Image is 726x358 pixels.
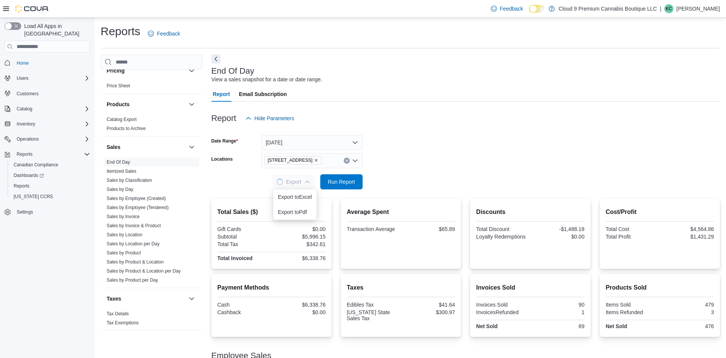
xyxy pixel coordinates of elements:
[268,157,313,164] span: [STREET_ADDRESS]
[107,277,158,283] span: Sales by Product per Day
[402,226,455,232] div: $65.89
[14,89,42,98] a: Customers
[347,226,399,232] div: Transaction Average
[532,323,585,329] div: 89
[264,156,322,164] span: 232 Main St
[107,223,161,228] a: Sales by Invoice & Product
[107,277,158,283] a: Sales by Product per Day
[2,134,93,144] button: Operations
[107,214,140,220] span: Sales by Invoice
[273,255,326,261] div: $6,338.76
[107,196,166,201] a: Sales by Employee (Created)
[344,158,350,164] button: Clear input
[14,58,90,67] span: Home
[107,159,130,165] span: End Of Day
[676,4,720,13] p: [PERSON_NAME]
[239,87,287,102] span: Email Subscription
[277,174,310,189] span: Export
[606,283,714,292] h2: Products Sold
[107,320,139,326] span: Tax Exemptions
[187,66,196,75] button: Pricing
[107,116,137,122] span: Catalog Export
[11,160,61,169] a: Canadian Compliance
[107,311,129,316] a: Tax Details
[14,194,53,200] span: [US_STATE] CCRS
[107,67,186,74] button: Pricing
[277,179,283,185] span: Loading
[273,226,326,232] div: $0.00
[107,205,169,210] a: Sales by Employee (Tendered)
[273,309,326,315] div: $0.00
[320,174,363,189] button: Run Report
[101,115,202,136] div: Products
[11,181,33,191] a: Reports
[661,302,714,308] div: 479
[402,302,455,308] div: $41.64
[278,209,312,215] span: Export to Pdf
[107,83,130,88] a: Price Sheet
[107,223,161,229] span: Sales by Invoice & Product
[217,283,326,292] h2: Payment Methods
[101,309,202,330] div: Taxes
[14,150,90,159] span: Reports
[8,170,93,181] a: Dashboards
[107,126,146,131] a: Products to Archive
[352,158,358,164] button: Open list of options
[8,191,93,202] button: [US_STATE] CCRS
[14,208,36,217] a: Settings
[217,234,270,240] div: Subtotal
[661,234,714,240] div: $1,431.29
[107,126,146,132] span: Products to Archive
[476,226,529,232] div: Total Discount
[187,143,196,152] button: Sales
[14,172,44,178] span: Dashboards
[11,192,56,201] a: [US_STATE] CCRS
[476,208,584,217] h2: Discounts
[107,259,164,265] span: Sales by Product & Location
[272,174,315,189] button: LoadingExport
[217,255,253,261] strong: Total Invoiced
[11,192,90,201] span: Washington CCRS
[8,160,93,170] button: Canadian Compliance
[107,295,186,302] button: Taxes
[14,89,90,98] span: Customers
[347,309,399,321] div: [US_STATE] State Sales Tax
[347,208,455,217] h2: Average Spent
[107,232,143,238] span: Sales by Location
[107,117,137,122] a: Catalog Export
[606,309,658,315] div: Items Refunded
[14,162,58,168] span: Canadian Compliance
[211,76,322,84] div: View a sales snapshot for a date or date range.
[254,115,294,122] span: Hide Parameters
[660,4,661,13] p: |
[107,101,130,108] h3: Products
[11,171,47,180] a: Dashboards
[11,160,90,169] span: Canadian Compliance
[107,101,186,108] button: Products
[217,226,270,232] div: Gift Cards
[476,302,529,308] div: Invoices Sold
[14,207,90,217] span: Settings
[17,91,39,97] span: Customers
[532,309,585,315] div: 1
[14,59,32,68] a: Home
[14,104,90,113] span: Catalog
[101,81,202,93] div: Pricing
[107,186,133,192] span: Sales by Day
[107,178,152,183] a: Sales by Classification
[606,226,658,232] div: Total Cost
[347,283,455,292] h2: Taxes
[606,302,658,308] div: Items Sold
[14,150,36,159] button: Reports
[273,234,326,240] div: $5,996.15
[328,178,355,186] span: Run Report
[211,138,238,144] label: Date Range
[8,181,93,191] button: Reports
[187,100,196,109] button: Products
[145,26,183,41] a: Feedback
[15,5,49,12] img: Cova
[5,54,90,237] nav: Complex example
[107,241,160,246] a: Sales by Location per Day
